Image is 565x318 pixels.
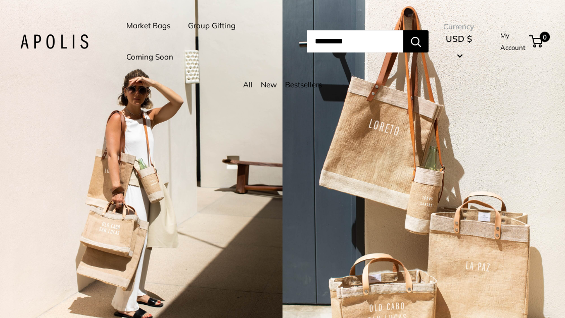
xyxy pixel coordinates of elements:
[285,80,322,89] a: Bestsellers
[20,34,88,49] img: Apolis
[126,19,170,33] a: Market Bags
[540,32,550,42] span: 0
[500,29,526,54] a: My Account
[446,33,472,44] span: USD $
[443,31,474,63] button: USD $
[188,19,236,33] a: Group Gifting
[261,80,277,89] a: New
[530,35,543,47] a: 0
[443,20,474,34] span: Currency
[243,80,253,89] a: All
[403,30,429,52] button: Search
[126,50,173,64] a: Coming Soon
[307,30,403,52] input: Search...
